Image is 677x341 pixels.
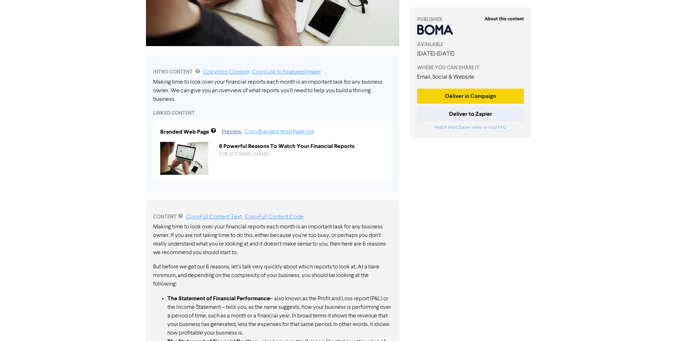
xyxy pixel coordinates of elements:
[417,124,524,131] div: or
[417,50,524,58] div: [DATE] - [DATE]
[186,214,242,220] a: Copy Full Content Text
[485,16,524,22] strong: About this content
[435,125,482,130] a: Watch short Zapier video
[214,142,390,150] div: 6 Powerful Reasons To Watch Your Financial Reports
[252,69,321,75] a: Copy Link to Featured Image
[417,64,524,71] div: WHERE YOU CAN SHARE IT
[153,68,392,76] div: INTRO CONTENT
[153,109,392,117] div: LINKED CONTENT
[244,129,314,135] a: Copy Branded Web Page link
[214,150,390,158] div: https://public2.bomamarketing.com/cp/7gyUESZGKkYcXl6iYwOsc7?sa=0BePcAFM
[153,263,392,288] p: But before we get our 6 reasons, let’s talk very quickly about which reports to look at. At a bar...
[488,125,506,130] a: read FAQ
[153,213,392,221] div: CONTENT
[219,152,270,157] a: [URL][DOMAIN_NAME]
[167,294,392,337] li: – also known as the Profit and Loss report (P&L) or the Income Statement – tells you, as the name...
[203,69,249,75] a: Copy Intro Content
[160,128,209,136] div: Branded Web Page
[245,214,303,220] a: Copy Full Content Code
[167,295,270,302] strong: The Statement of Financial Performance
[417,73,524,81] div: Email, Social & Website
[417,41,524,48] div: AVAILABLE
[417,107,524,122] button: Deliver to Zapier
[153,223,392,257] p: Making time to look over your financial reports each month is an important task for any business ...
[153,78,392,104] div: Making time to look over your financial reports each month is an important task for any business ...
[587,264,677,341] iframe: Chat Widget
[222,129,242,135] a: Preview
[417,89,524,104] button: Deliver in Campaign
[417,16,524,23] div: PUBLISHER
